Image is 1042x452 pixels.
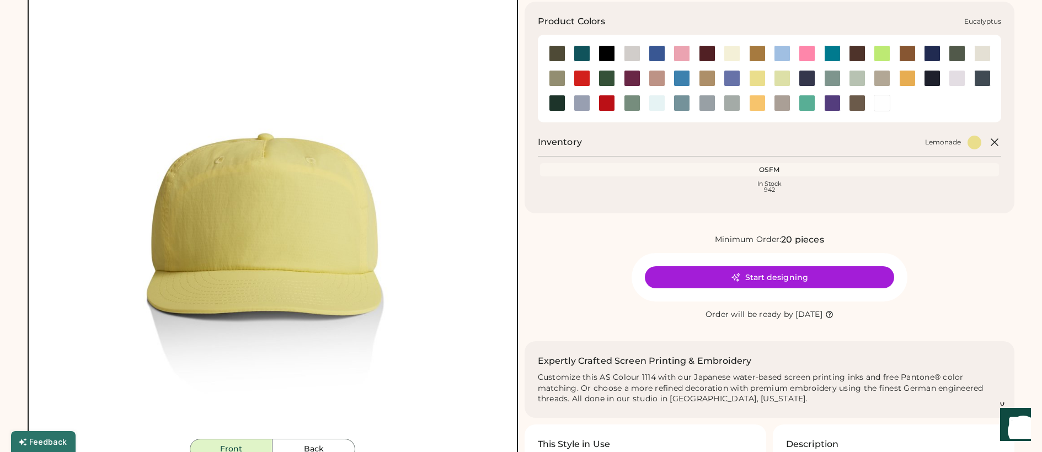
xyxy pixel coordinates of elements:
[645,266,894,288] button: Start designing
[786,438,839,451] h3: Description
[538,372,1002,405] div: Customize this AS Colour 1114 with our Japanese water-based screen printing inks and free Pantone...
[781,233,824,246] div: 20 pieces
[990,402,1037,450] iframe: Front Chat
[542,181,997,193] div: In Stock 942
[538,136,582,149] h2: Inventory
[538,438,611,451] h3: This Style in Use
[538,15,606,28] h3: Product Colors
[795,309,822,320] div: [DATE]
[542,165,997,174] div: OSFM
[538,354,752,368] h2: Expertly Crafted Screen Printing & Embroidery
[706,309,794,320] div: Order will be ready by
[715,234,782,245] div: Minimum Order:
[964,17,1001,26] div: Eucalyptus
[925,138,961,147] div: Lemonade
